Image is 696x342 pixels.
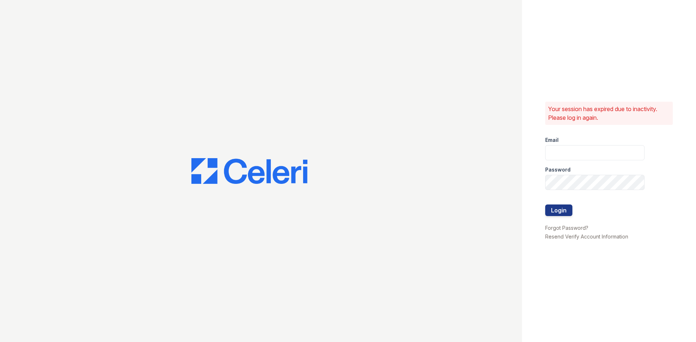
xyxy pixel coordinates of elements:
[545,136,559,144] label: Email
[191,158,307,184] img: CE_Logo_Blue-a8612792a0a2168367f1c8372b55b34899dd931a85d93a1a3d3e32e68fde9ad4.png
[545,225,588,231] a: Forgot Password?
[545,166,571,173] label: Password
[545,204,572,216] button: Login
[545,233,628,240] a: Resend Verify Account Information
[548,105,670,122] p: Your session has expired due to inactivity. Please log in again.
